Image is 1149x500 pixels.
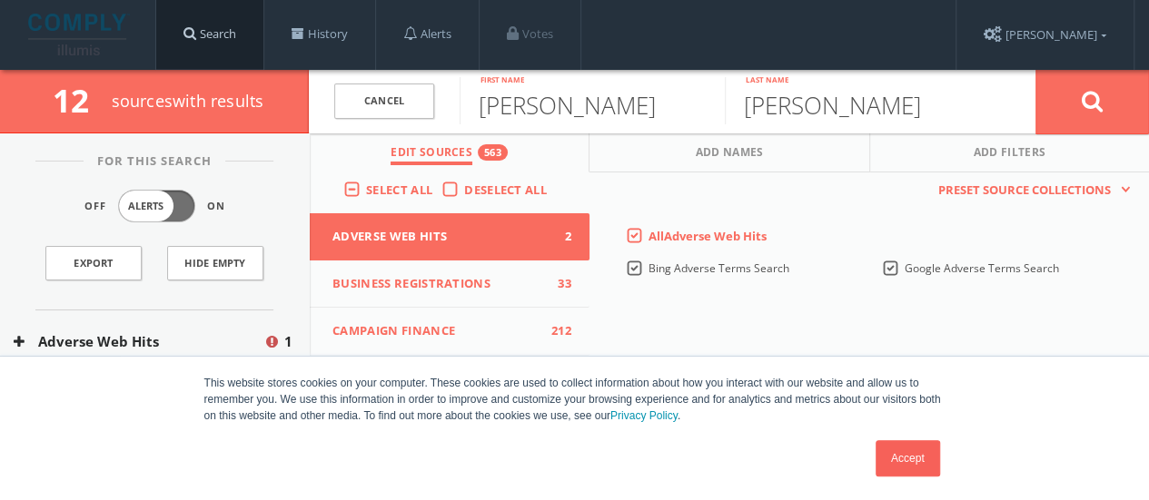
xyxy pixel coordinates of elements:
[284,331,292,352] span: 1
[45,246,142,280] a: Export
[310,213,589,260] button: Adverse Web Hits2
[870,133,1149,172] button: Add Filters
[974,144,1046,165] span: Add Filters
[332,275,544,293] span: Business Registrations
[28,14,130,55] img: illumis
[332,322,544,340] span: Campaign Finance
[84,199,106,214] span: Off
[610,409,678,422] a: Privacy Policy
[929,181,1131,200] button: Preset Source Collections
[204,375,946,424] p: This website stores cookies on your computer. These cookies are used to collect information about...
[310,133,589,172] button: Edit Sources563
[366,181,432,198] span: Select All
[589,133,869,172] button: Add Names
[544,322,571,340] span: 212
[207,199,225,214] span: On
[649,260,789,276] span: Bing Adverse Terms Search
[334,83,434,119] a: Cancel
[544,275,571,293] span: 33
[53,79,104,122] span: 12
[332,228,544,246] span: Adverse Web Hits
[310,260,589,309] button: Business Registrations33
[464,181,547,198] span: Deselect All
[905,260,1059,276] span: Google Adverse Terms Search
[696,144,764,165] span: Add Names
[310,308,589,356] button: Campaign Finance212
[929,181,1120,200] span: Preset Source Collections
[84,152,225,171] span: For This Search
[167,246,263,280] button: Hide Empty
[14,331,263,352] button: Adverse Web Hits
[544,228,571,246] span: 2
[876,440,940,476] a: Accept
[478,144,508,161] div: 563
[391,144,472,165] span: Edit Sources
[649,228,767,244] span: All Adverse Web Hits
[112,90,264,112] span: source s with results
